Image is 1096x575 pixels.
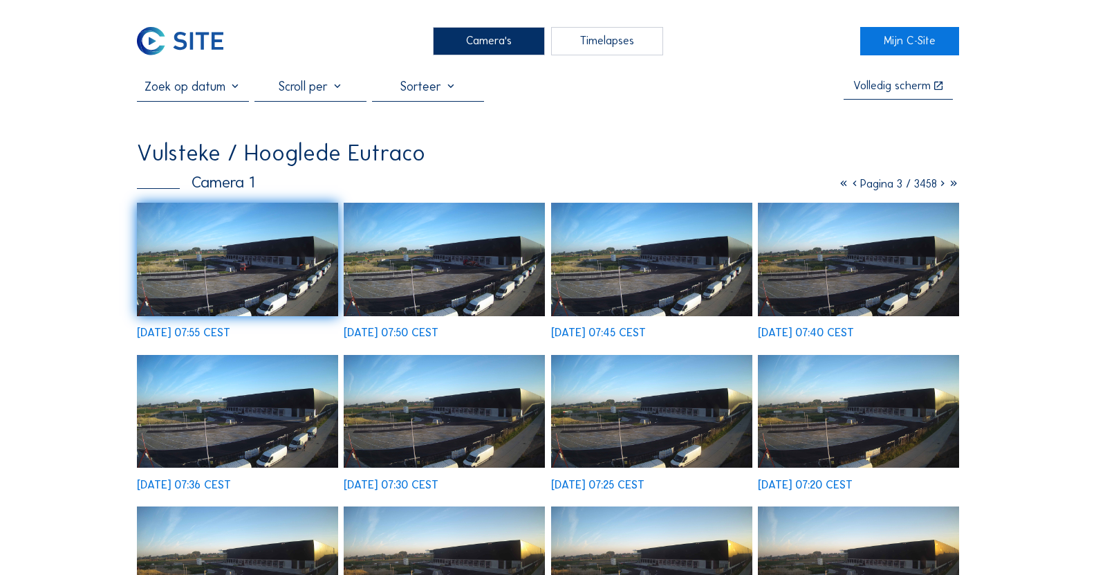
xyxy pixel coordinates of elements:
[551,203,752,316] img: image_52648665
[344,327,438,338] div: [DATE] 07:50 CEST
[758,203,959,316] img: image_52648540
[853,80,931,92] div: Volledig scherm
[551,355,752,468] img: image_52648136
[344,355,545,468] img: image_52648264
[551,327,646,338] div: [DATE] 07:45 CEST
[433,27,545,56] div: Camera's
[137,203,338,316] img: image_52648928
[860,177,937,190] span: Pagina 3 / 3458
[137,355,338,468] img: image_52648424
[551,480,644,491] div: [DATE] 07:25 CEST
[860,27,959,56] a: Mijn C-Site
[137,27,223,56] img: C-SITE Logo
[137,174,254,190] div: Camera 1
[344,203,545,316] img: image_52648802
[137,142,425,164] div: Vulsteke / Hooglede Eutraco
[758,327,854,338] div: [DATE] 07:40 CEST
[137,327,230,338] div: [DATE] 07:55 CEST
[758,355,959,468] img: image_52647996
[137,79,249,94] input: Zoek op datum 󰅀
[551,27,663,56] div: Timelapses
[758,480,853,491] div: [DATE] 07:20 CEST
[137,480,231,491] div: [DATE] 07:36 CEST
[344,480,438,491] div: [DATE] 07:30 CEST
[137,27,236,56] a: C-SITE Logo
